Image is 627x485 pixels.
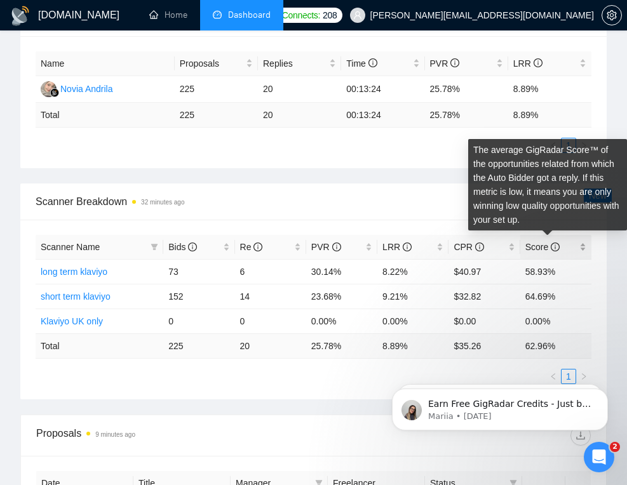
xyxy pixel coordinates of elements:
[602,10,621,20] span: setting
[353,11,362,20] span: user
[382,242,412,252] span: LRR
[258,103,341,128] td: 20
[311,242,341,252] span: PVR
[55,49,219,60] p: Message from Mariia, sent 7w ago
[430,58,460,69] span: PVR
[448,309,520,333] td: $0.00
[425,103,508,128] td: 25.78 %
[346,58,377,69] span: Time
[341,103,424,128] td: 00:13:24
[175,76,258,103] td: 225
[520,284,591,309] td: 64.69%
[508,76,591,103] td: 8.89%
[448,284,520,309] td: $32.82
[36,425,314,446] div: Proposals
[151,243,158,251] span: filter
[546,138,561,153] button: left
[36,333,163,358] td: Total
[258,51,341,76] th: Replies
[235,259,306,284] td: 6
[240,242,263,252] span: Re
[475,242,484,251] span: info-circle
[425,76,508,103] td: 25.78%
[95,431,135,438] time: 9 minutes ago
[296,10,305,19] span: ellipsis
[377,309,448,333] td: 0.00%
[448,333,520,358] td: $ 35.26
[520,259,591,284] td: 58.93%
[258,76,341,103] td: 20
[306,333,377,358] td: 25.78 %
[520,309,591,333] td: 0.00%
[377,284,448,309] td: 9.21%
[163,309,234,333] td: 0
[41,83,113,93] a: NANovia Andrila
[377,259,448,284] td: 8.22%
[546,138,561,153] li: Previous Page
[306,309,377,333] td: 0.00%
[377,333,448,358] td: 8.89 %
[36,103,175,128] td: Total
[454,242,483,252] span: CPR
[368,58,377,67] span: info-circle
[508,103,591,128] td: 8.89 %
[55,37,219,350] span: Earn Free GigRadar Credits - Just by Sharing Your Story! 💬 Want more credits for sending proposal...
[332,242,341,251] span: info-circle
[188,242,197,251] span: info-circle
[175,51,258,76] th: Proposals
[213,10,222,19] span: dashboard
[163,333,234,358] td: 225
[41,291,111,302] a: short term klaviyo
[306,259,377,284] td: 30.14%
[561,138,576,153] li: 1
[36,194,591,209] span: Scanner Breakdown
[228,10,271,20] span: Dashboard
[576,138,591,153] button: right
[306,284,377,309] td: 23.68%
[534,58,543,67] span: info-circle
[148,237,161,256] span: filter
[610,442,620,452] span: 2
[448,259,520,284] td: $40.97
[562,138,576,152] a: 1
[41,316,103,326] a: Klaviyo UK only
[41,267,107,277] a: long term klaviyo
[263,56,327,70] span: Replies
[10,6,30,26] img: logo
[584,442,614,472] iframe: Intercom live chat
[520,333,591,358] td: 62.96 %
[403,242,412,251] span: info-circle
[341,76,424,103] td: 00:13:24
[323,8,337,22] span: 208
[551,242,560,251] span: info-circle
[235,309,306,333] td: 0
[50,88,59,97] img: gigradar-bm.png
[253,242,262,251] span: info-circle
[602,5,622,25] button: setting
[149,10,187,20] a: homeHome
[175,103,258,128] td: 225
[163,284,234,309] td: 152
[41,242,100,252] span: Scanner Name
[450,58,459,67] span: info-circle
[235,333,306,358] td: 20
[373,362,627,451] iframe: Intercom notifications message
[180,56,243,70] span: Proposals
[41,81,57,97] img: NA
[513,58,543,69] span: LRR
[36,51,175,76] th: Name
[168,242,197,252] span: Bids
[525,242,560,252] span: Score
[60,82,113,96] div: Novia Andrila
[602,10,622,20] a: setting
[576,138,591,153] li: Next Page
[235,284,306,309] td: 14
[141,199,184,206] time: 32 minutes ago
[468,139,627,230] div: The average GigRadar Score™ of the opportunities related from which the Auto Bidder got a reply. ...
[163,259,234,284] td: 73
